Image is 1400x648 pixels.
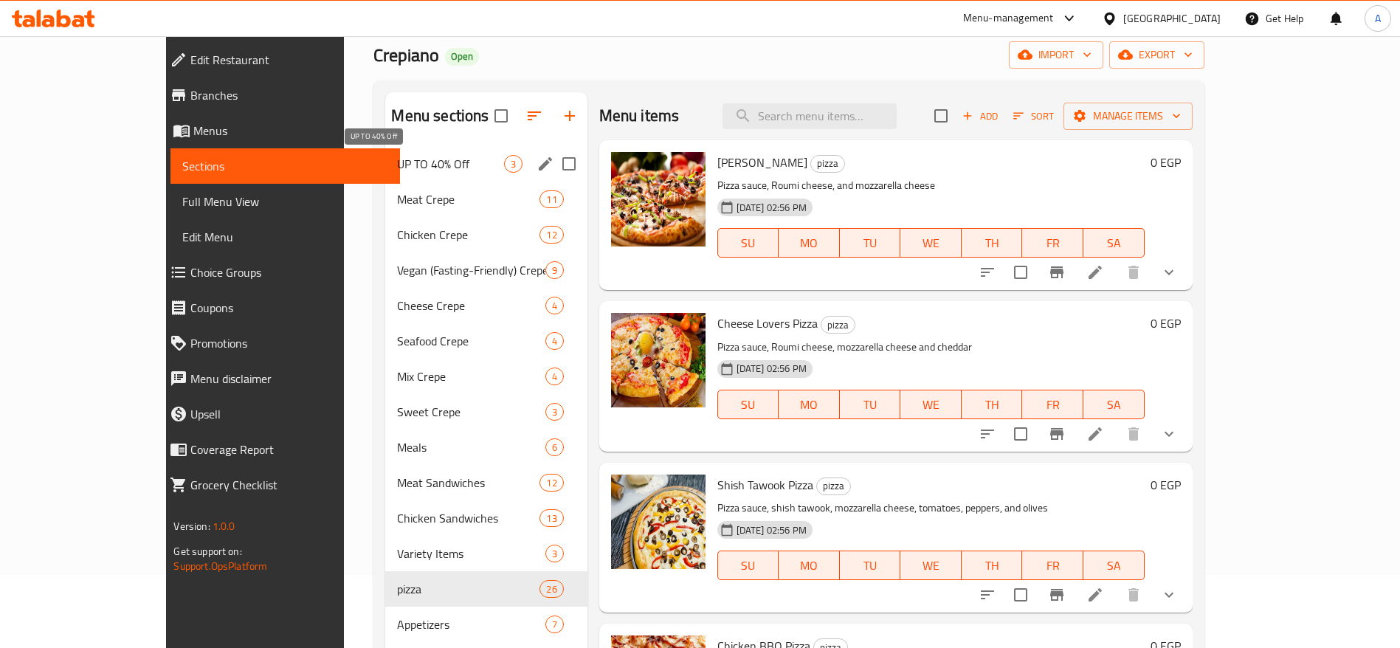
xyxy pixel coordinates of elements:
[182,157,388,175] span: Sections
[540,193,562,207] span: 11
[1028,394,1077,416] span: FR
[540,476,562,490] span: 12
[1075,107,1181,125] span: Manage items
[1121,46,1193,64] span: export
[545,261,564,279] div: items
[1028,555,1077,576] span: FR
[611,475,706,569] img: Shish Tawook Pizza
[723,103,897,129] input: search
[397,226,539,244] div: Chicken Crepe
[504,155,523,173] div: items
[1039,577,1075,613] button: Branch-specific-item
[1116,416,1151,452] button: delete
[546,263,563,278] span: 9
[1123,10,1221,27] div: [GEOGRAPHIC_DATA]
[545,297,564,314] div: items
[1009,41,1103,69] button: import
[846,232,895,254] span: TU
[1039,255,1075,290] button: Branch-specific-item
[717,499,1145,517] p: Pizza sauce, shish tawook, mozzarella cheese, tomatoes, peppers, and olives
[970,255,1005,290] button: sort-choices
[190,334,388,352] span: Promotions
[397,616,545,633] span: Appetizers
[545,616,564,633] div: items
[385,252,587,288] div: Vegan (Fasting-Friendly) Crepe9
[385,217,587,252] div: Chicken Crepe12
[779,551,840,580] button: MO
[158,467,400,503] a: Grocery Checklist
[717,312,818,334] span: Cheese Lovers Pizza
[190,263,388,281] span: Choice Groups
[385,571,587,607] div: pizza26
[840,228,901,258] button: TU
[397,438,545,456] span: Meals
[385,359,587,394] div: Mix Crepe4
[1083,228,1145,258] button: SA
[539,509,563,527] div: items
[816,478,851,495] div: pizza
[962,390,1023,419] button: TH
[397,509,539,527] span: Chicken Sandwiches
[956,105,1004,128] button: Add
[968,394,1017,416] span: TH
[158,325,400,361] a: Promotions
[846,394,895,416] span: TU
[190,441,388,458] span: Coverage Report
[182,193,388,210] span: Full Menu View
[1160,425,1178,443] svg: Show Choices
[397,155,503,173] span: UP TO 40% Off
[1004,105,1063,128] span: Sort items
[1089,555,1139,576] span: SA
[817,478,850,494] span: pizza
[397,474,539,492] div: Meat Sandwiches
[1151,475,1181,495] h6: 0 EGP
[1063,103,1193,130] button: Manage items
[397,261,545,279] span: Vegan (Fasting-Friendly) Crepe
[724,232,773,254] span: SU
[397,368,545,385] div: Mix Crepe
[158,77,400,113] a: Branches
[546,334,563,348] span: 4
[1086,586,1104,604] a: Edit menu item
[963,10,1054,27] div: Menu-management
[1151,313,1181,334] h6: 0 EGP
[1083,551,1145,580] button: SA
[190,299,388,317] span: Coupons
[158,432,400,467] a: Coverage Report
[900,228,962,258] button: WE
[170,184,400,219] a: Full Menu View
[546,299,563,313] span: 4
[717,338,1145,356] p: Pizza sauce, Roumi cheese, mozzarella cheese and cheddar
[385,182,587,217] div: Meat Crepe11
[385,146,587,182] div: UP TO 40% Off3edit
[397,297,545,314] span: Cheese Crepe
[1160,263,1178,281] svg: Show Choices
[840,551,901,580] button: TU
[397,580,539,598] span: pizza
[534,153,556,175] button: edit
[158,396,400,432] a: Upsell
[1005,418,1036,449] span: Select to update
[1013,108,1054,125] span: Sort
[397,545,545,562] span: Variety Items
[545,545,564,562] div: items
[731,523,813,537] span: [DATE] 02:56 PM
[540,511,562,525] span: 13
[158,290,400,325] a: Coupons
[158,42,400,77] a: Edit Restaurant
[962,551,1023,580] button: TH
[505,157,522,171] span: 3
[190,405,388,423] span: Upsell
[173,517,210,536] span: Version:
[445,50,479,63] span: Open
[546,547,563,561] span: 3
[1086,263,1104,281] a: Edit menu item
[1089,394,1139,416] span: SA
[970,577,1005,613] button: sort-choices
[717,551,779,580] button: SU
[1116,255,1151,290] button: delete
[540,582,562,596] span: 26
[1021,46,1092,64] span: import
[545,332,564,350] div: items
